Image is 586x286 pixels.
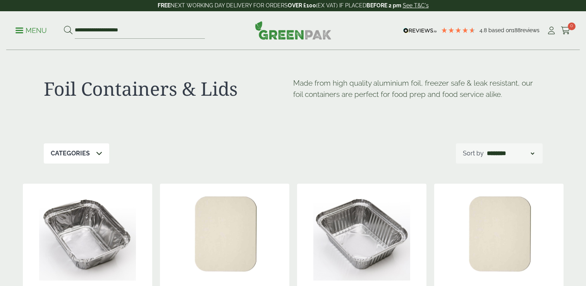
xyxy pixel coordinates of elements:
span: 4.8 [479,27,488,33]
span: 0 [568,22,576,30]
img: 0810POLY-High [160,184,289,281]
img: GreenPak Supplies [255,21,332,40]
span: 188 [512,27,521,33]
div: 4.79 Stars [441,27,476,34]
p: Categories [51,149,90,158]
p: Sort by [463,149,484,158]
p: Made from high quality aluminium foil, freezer safe & leak resistant, our foil containers are per... [293,78,543,100]
p: Menu [15,26,47,35]
img: REVIEWS.io [403,28,437,33]
img: No.1 Foil Container [23,184,152,281]
a: See T&C's [403,2,429,9]
strong: BEFORE 2 pm [366,2,401,9]
strong: FREE [158,2,170,9]
i: My Account [546,27,556,34]
a: Menu [15,26,47,34]
select: Shop order [485,149,536,158]
span: Based on [488,27,512,33]
strong: OVER £100 [288,2,316,9]
a: 0 [561,25,571,36]
span: reviews [521,27,540,33]
img: 0810POLY-High [434,184,564,281]
h1: Foil Containers & Lids [44,78,293,100]
i: Cart [561,27,571,34]
img: NO 2 [297,184,426,281]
